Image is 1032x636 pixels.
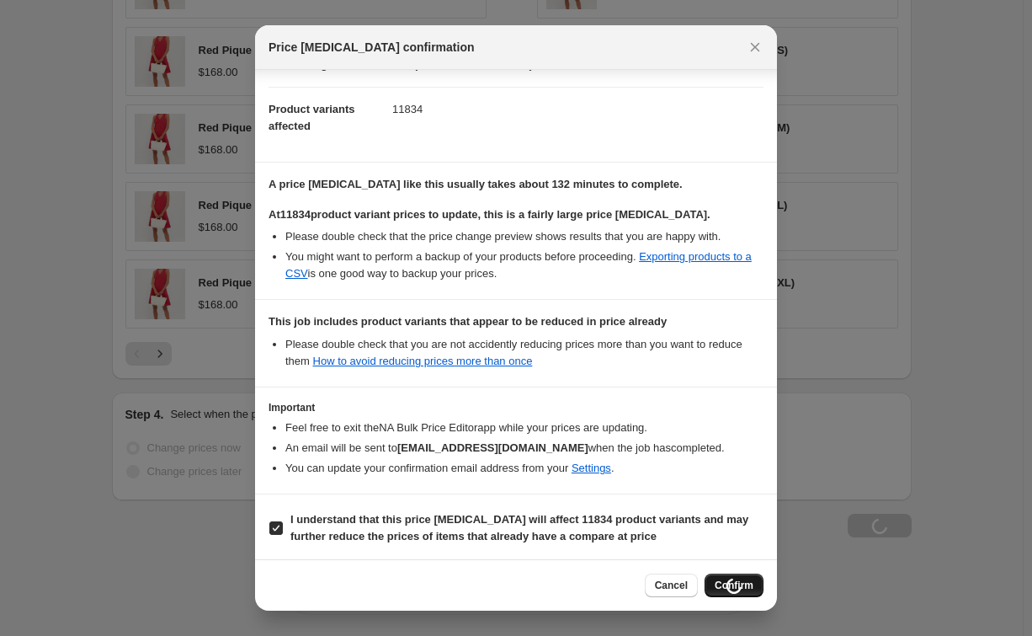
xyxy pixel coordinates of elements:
li: Feel free to exit the NA Bulk Price Editor app while your prices are updating. [285,420,763,436]
span: Price [MEDICAL_DATA] confirmation [269,39,475,56]
li: You can update your confirmation email address from your . [285,460,763,477]
b: A price [MEDICAL_DATA] like this usually takes about 132 minutes to complete. [269,178,683,190]
b: [EMAIL_ADDRESS][DOMAIN_NAME] [397,441,588,454]
dd: 11834 [392,87,763,131]
b: This job includes product variants that appear to be reduced in price already [269,315,667,328]
button: Cancel [645,574,698,597]
b: At 11834 product variant prices to update, this is a fairly large price [MEDICAL_DATA]. [269,208,710,221]
a: Settings [572,462,611,474]
b: I understand that this price [MEDICAL_DATA] will affect 11834 product variants and may further re... [290,513,748,542]
li: Please double check that the price change preview shows results that you are happy with. [285,228,763,245]
a: Exporting products to a CSV [285,250,752,280]
li: You might want to perform a backup of your products before proceeding. is one good way to backup ... [285,249,763,282]
li: An email will be sent to when the job has completed . [285,440,763,457]
li: Please double check that you are not accidently reducing prices more than you want to reduce them [285,336,763,370]
button: Close [743,35,767,59]
span: Product variants affected [269,103,355,132]
span: Cancel [655,579,688,592]
a: How to avoid reducing prices more than once [313,355,533,367]
h3: Important [269,401,763,414]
